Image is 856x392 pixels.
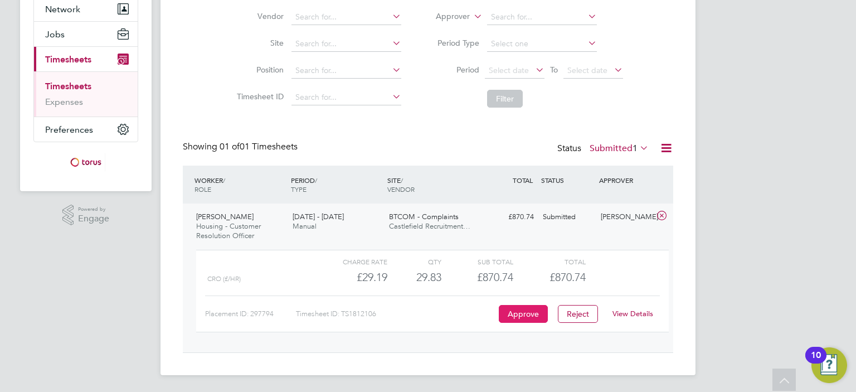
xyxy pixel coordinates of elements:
[45,96,83,107] a: Expenses
[489,65,529,75] span: Select date
[45,81,91,91] a: Timesheets
[429,65,479,75] label: Period
[33,153,138,171] a: Go to home page
[513,176,533,185] span: TOTAL
[429,38,479,48] label: Period Type
[196,221,261,240] span: Housing - Customer Resolution Officer
[223,176,225,185] span: /
[45,29,65,40] span: Jobs
[220,141,240,152] span: 01 of
[389,212,459,221] span: BTCOM - Complaints
[387,185,415,193] span: VENDOR
[499,305,548,323] button: Approve
[291,36,401,52] input: Search for...
[234,65,284,75] label: Position
[315,255,387,268] div: Charge rate
[557,141,651,157] div: Status
[293,212,344,221] span: [DATE] - [DATE]
[590,143,649,154] label: Submitted
[811,355,821,370] div: 10
[538,208,596,226] div: Submitted
[78,214,109,224] span: Engage
[45,4,80,14] span: Network
[220,141,298,152] span: 01 Timesheets
[62,205,110,226] a: Powered byEngage
[288,170,385,199] div: PERIOD
[291,63,401,79] input: Search for...
[291,185,307,193] span: TYPE
[315,268,387,287] div: £29.19
[480,208,538,226] div: £870.74
[291,90,401,105] input: Search for...
[558,305,598,323] button: Reject
[441,268,513,287] div: £870.74
[612,309,653,318] a: View Details
[487,36,597,52] input: Select one
[401,176,403,185] span: /
[811,347,847,383] button: Open Resource Center, 10 new notifications
[34,47,138,71] button: Timesheets
[567,65,607,75] span: Select date
[487,9,597,25] input: Search for...
[538,170,596,190] div: STATUS
[549,270,586,284] span: £870.74
[387,268,441,287] div: 29.83
[234,11,284,21] label: Vendor
[633,143,638,154] span: 1
[34,71,138,117] div: Timesheets
[487,90,523,108] button: Filter
[234,38,284,48] label: Site
[45,124,93,135] span: Preferences
[34,117,138,142] button: Preferences
[315,176,317,185] span: /
[207,275,241,283] span: CRO (£/HR)
[385,170,481,199] div: SITE
[547,62,561,77] span: To
[234,91,284,101] label: Timesheet ID
[420,11,470,22] label: Approver
[45,54,91,65] span: Timesheets
[183,141,300,153] div: Showing
[192,170,288,199] div: WORKER
[513,255,585,268] div: Total
[387,255,441,268] div: QTY
[34,22,138,46] button: Jobs
[293,221,317,231] span: Manual
[78,205,109,214] span: Powered by
[196,212,254,221] span: [PERSON_NAME]
[296,305,496,323] div: Timesheet ID: TS1812106
[389,221,470,231] span: Castlefield Recruitment…
[291,9,401,25] input: Search for...
[66,153,105,171] img: torus-logo-retina.png
[441,255,513,268] div: Sub Total
[205,305,296,323] div: Placement ID: 297794
[596,170,654,190] div: APPROVER
[596,208,654,226] div: [PERSON_NAME]
[194,185,211,193] span: ROLE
